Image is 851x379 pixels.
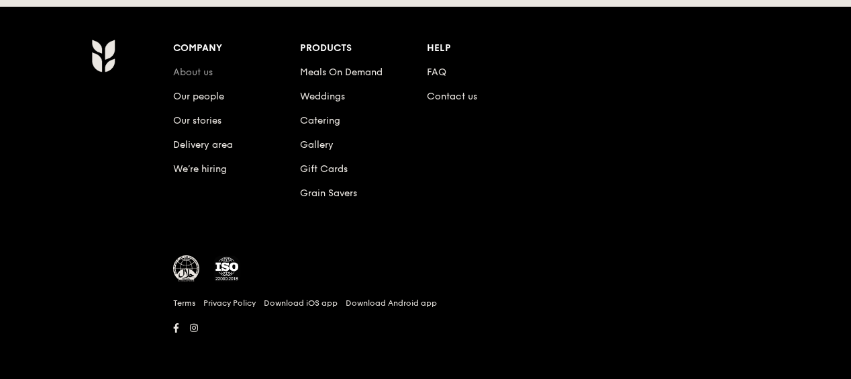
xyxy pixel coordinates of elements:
[213,255,240,282] img: ISO Certified
[300,139,334,151] a: Gallery
[173,163,227,175] a: We’re hiring
[264,298,338,308] a: Download iOS app
[346,298,437,308] a: Download Android app
[300,39,427,58] div: Products
[300,163,348,175] a: Gift Cards
[300,187,357,199] a: Grain Savers
[427,67,446,78] a: FAQ
[427,91,477,102] a: Contact us
[173,39,300,58] div: Company
[173,67,213,78] a: About us
[300,67,383,78] a: Meals On Demand
[300,115,340,126] a: Catering
[173,298,195,308] a: Terms
[427,39,554,58] div: Help
[173,91,224,102] a: Our people
[300,91,345,102] a: Weddings
[173,115,221,126] a: Our stories
[203,298,256,308] a: Privacy Policy
[173,139,233,151] a: Delivery area
[173,255,200,282] img: MUIS Halal Certified
[39,337,812,348] h6: Revision
[91,39,115,73] img: Grain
